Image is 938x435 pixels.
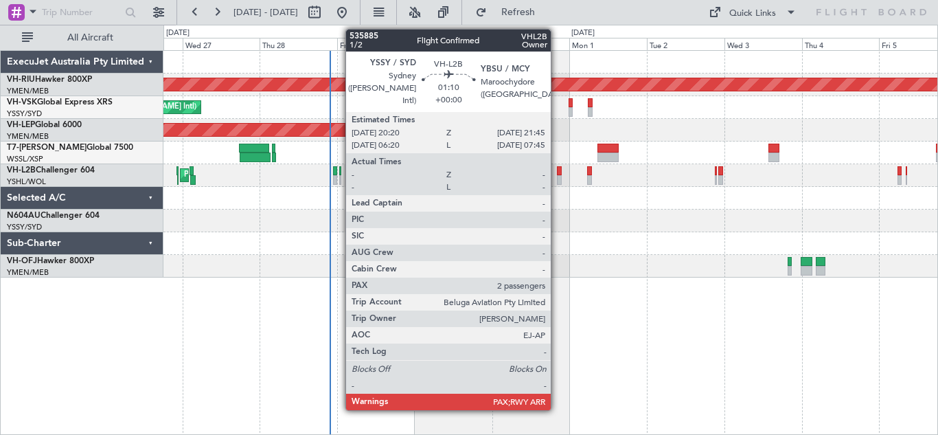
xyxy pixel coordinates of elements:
[7,212,100,220] a: N604AUChallenger 604
[7,109,42,119] a: YSSY/SYD
[7,76,35,84] span: VH-RIU
[724,38,802,50] div: Wed 3
[166,27,190,39] div: [DATE]
[469,1,551,23] button: Refresh
[36,33,145,43] span: All Aircraft
[7,212,41,220] span: N604AU
[233,6,298,19] span: [DATE] - [DATE]
[7,131,49,142] a: YMEN/MEB
[7,257,37,265] span: VH-OFJ
[492,38,570,50] div: Sun 31
[7,154,43,164] a: WSSL/XSP
[7,267,49,278] a: YMEN/MEB
[7,86,49,96] a: YMEN/MEB
[729,7,776,21] div: Quick Links
[569,38,647,50] div: Mon 1
[647,38,724,50] div: Tue 2
[415,38,492,50] div: Sat 30
[7,98,37,107] span: VH-VSK
[7,76,92,84] a: VH-RIUHawker 800XP
[42,2,121,23] input: Trip Number
[337,38,415,50] div: Fri 29
[7,144,133,152] a: T7-[PERSON_NAME]Global 7500
[7,257,94,265] a: VH-OFJHawker 800XP
[7,121,35,129] span: VH-LEP
[7,144,87,152] span: T7-[PERSON_NAME]
[260,38,337,50] div: Thu 28
[571,27,595,39] div: [DATE]
[7,166,95,175] a: VH-L2BChallenger 604
[7,166,36,175] span: VH-L2B
[184,165,343,186] div: Planned Maint Sydney ([PERSON_NAME] Intl)
[702,1,803,23] button: Quick Links
[15,27,149,49] button: All Aircraft
[802,38,880,50] div: Thu 4
[7,177,46,187] a: YSHL/WOL
[7,121,82,129] a: VH-LEPGlobal 6000
[7,98,113,107] a: VH-VSKGlobal Express XRS
[490,8,547,17] span: Refresh
[183,38,260,50] div: Wed 27
[7,222,42,232] a: YSSY/SYD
